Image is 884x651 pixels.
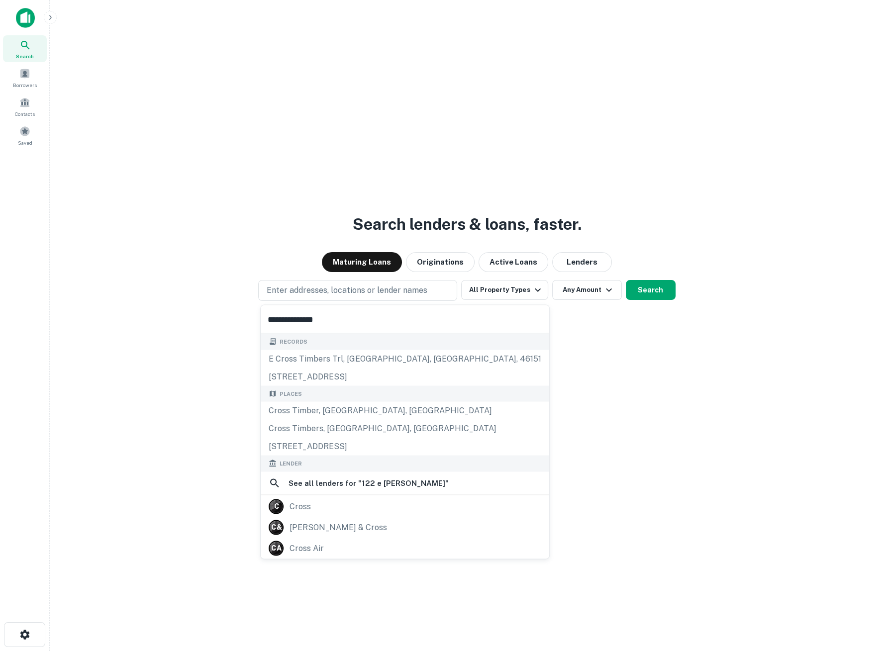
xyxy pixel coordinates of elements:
button: Any Amount [552,280,622,300]
button: All Property Types [461,280,548,300]
a: C Across air [261,538,549,558]
img: capitalize-icon.png [16,8,35,28]
span: Records [280,337,307,346]
button: Maturing Loans [322,252,402,272]
h3: Search lenders & loans, faster. [353,212,582,236]
button: Enter addresses, locations or lender names [258,280,457,301]
button: Search [626,280,676,300]
a: Search [3,35,47,62]
a: Contacts [3,93,47,120]
button: Lenders [552,252,612,272]
span: Borrowers [13,81,37,89]
div: cross air [290,541,324,556]
h6: See all lenders for " 122 e [PERSON_NAME] " [289,477,449,489]
button: Active Loans [479,252,548,272]
div: [STREET_ADDRESS] [261,437,549,455]
a: C &[PERSON_NAME] & cross [261,517,549,538]
button: Originations [406,252,475,272]
a: Borrowers [3,64,47,91]
span: Lender [280,459,302,467]
p: C A [271,543,281,554]
span: Places [280,389,302,398]
iframe: Chat Widget [834,571,884,619]
span: Saved [18,139,32,147]
p: C & [271,522,282,533]
div: [PERSON_NAME] & cross [290,520,387,535]
p: C [274,501,279,512]
div: Cross Timber, [GEOGRAPHIC_DATA], [GEOGRAPHIC_DATA] [261,401,549,419]
p: Enter addresses, locations or lender names [267,284,427,296]
div: [STREET_ADDRESS] [261,368,549,385]
div: Cross Timbers, [GEOGRAPHIC_DATA], [GEOGRAPHIC_DATA] [261,419,549,437]
div: cross [290,499,311,514]
div: e cross timbers trl, [GEOGRAPHIC_DATA], [GEOGRAPHIC_DATA], 46151 [261,350,549,368]
span: Contacts [15,110,35,118]
a: C cross [261,496,549,517]
a: Saved [3,122,47,149]
span: Search [16,52,34,60]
